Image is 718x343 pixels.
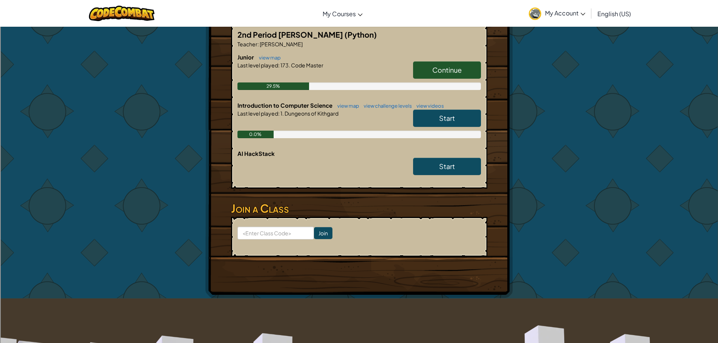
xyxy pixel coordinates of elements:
[3,37,715,44] div: Sign out
[597,10,631,18] span: English (US)
[594,3,635,24] a: English (US)
[3,44,715,50] div: Rename
[3,17,715,23] div: Move To ...
[89,6,155,21] img: CodeCombat logo
[3,23,715,30] div: Delete
[545,9,585,17] span: My Account
[3,3,715,10] div: Sort A > Z
[3,50,715,57] div: Move To ...
[525,2,589,25] a: My Account
[319,3,366,24] a: My Courses
[3,10,715,17] div: Sort New > Old
[529,8,541,20] img: avatar
[323,10,356,18] span: My Courses
[3,30,715,37] div: Options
